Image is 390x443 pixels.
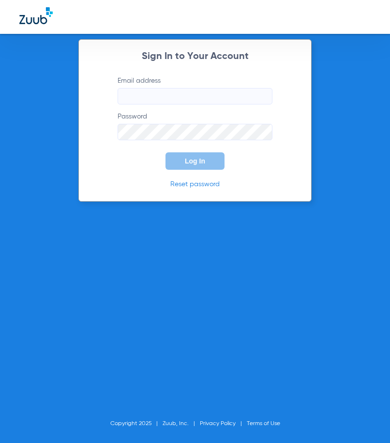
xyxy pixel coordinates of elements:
label: Email address [118,76,272,104]
a: Privacy Policy [200,421,236,427]
a: Reset password [170,181,220,188]
iframe: Chat Widget [342,397,390,443]
a: Terms of Use [247,421,280,427]
h2: Sign In to Your Account [103,52,287,61]
span: Log In [185,157,205,165]
input: Password [118,124,272,140]
button: Log In [165,152,225,170]
img: Zuub Logo [19,7,53,24]
input: Email address [118,88,272,104]
label: Password [118,112,272,140]
li: Zuub, Inc. [163,419,200,428]
li: Copyright 2025 [110,419,163,428]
